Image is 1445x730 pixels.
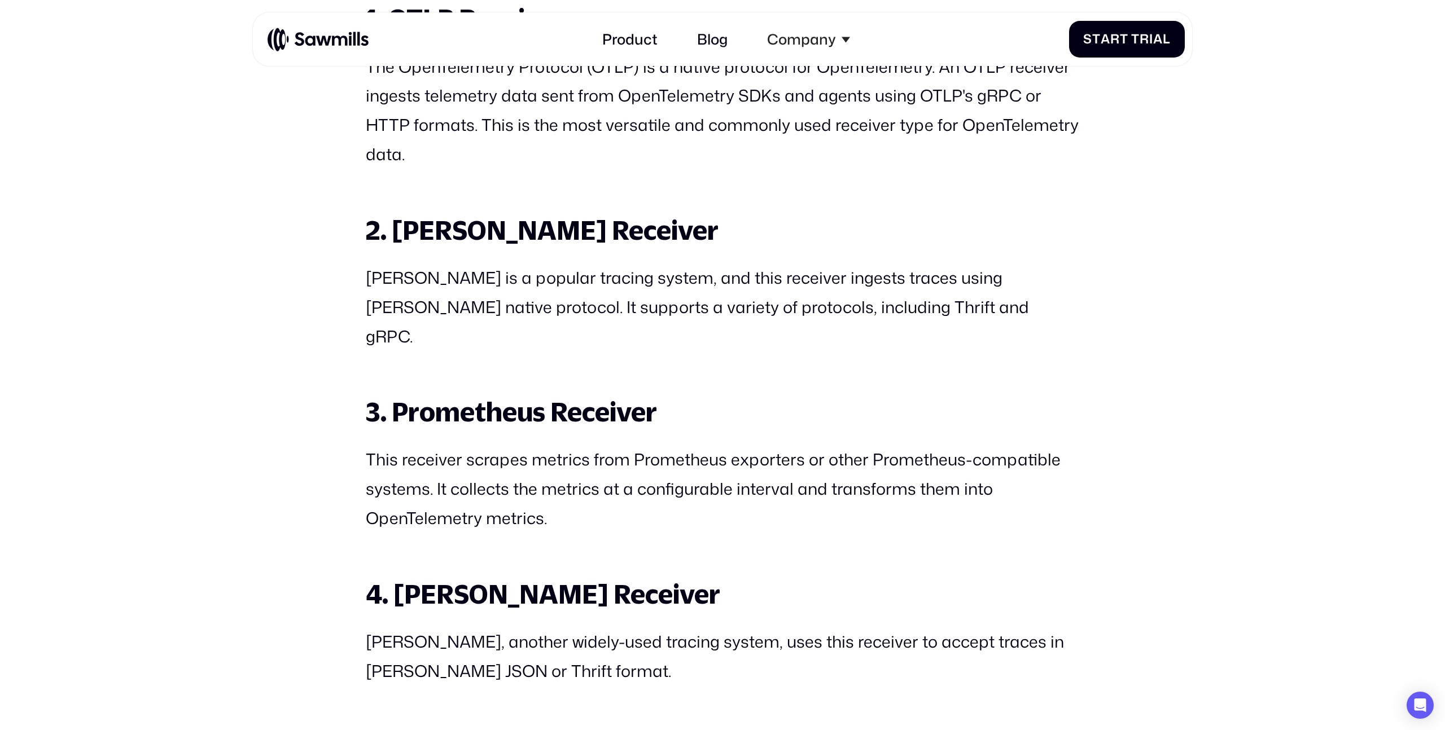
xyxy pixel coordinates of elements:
a: StartTrial [1069,21,1185,58]
span: r [1110,32,1120,47]
span: t [1120,32,1128,47]
span: a [1101,32,1110,47]
strong: 3. Prometheus Receiver [366,396,657,427]
p: [PERSON_NAME] is a popular tracing system, and this receiver ingests traces using [PERSON_NAME] n... [366,263,1079,351]
strong: 2. [PERSON_NAME] Receiver [366,214,719,245]
p: [PERSON_NAME], another widely-used tracing system, uses this receiver to accept traces in [PERSON... [366,627,1079,686]
span: a [1153,32,1163,47]
div: Open Intercom Messenger [1407,692,1434,719]
span: i [1149,32,1153,47]
span: r [1140,32,1149,47]
span: S [1083,32,1092,47]
p: The OpenTelemetry Protocol (OTLP) is a native protocol for OpenTelemetry. An OTLP receiver ingest... [366,52,1079,169]
strong: 4. [PERSON_NAME] Receiver [366,578,720,609]
span: t [1092,32,1101,47]
a: Blog [686,20,738,59]
div: Company [767,30,836,48]
div: Company [756,20,861,59]
a: Product [591,20,668,59]
strong: 1. OTLP Receiver [366,3,566,34]
p: This receiver scrapes metrics from Prometheus exporters or other Prometheus-compatible systems. I... [366,445,1079,533]
span: T [1131,32,1140,47]
span: l [1163,32,1171,47]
